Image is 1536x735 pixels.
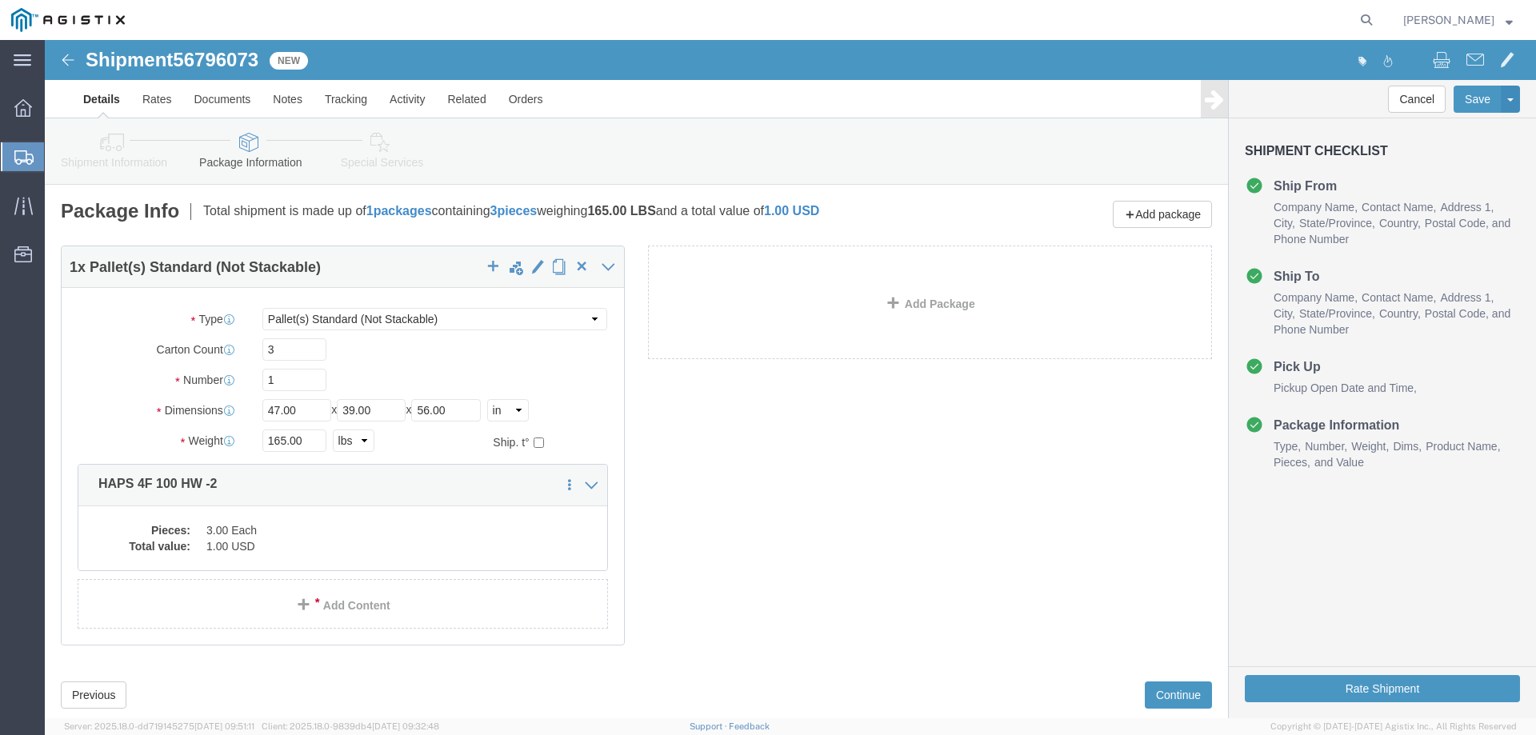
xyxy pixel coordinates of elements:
[194,721,254,731] span: [DATE] 09:51:11
[262,721,439,731] span: Client: 2025.18.0-9839db4
[690,721,730,731] a: Support
[64,721,254,731] span: Server: 2025.18.0-dd719145275
[1403,11,1494,29] span: Billy Lo
[45,40,1536,718] iframe: FS Legacy Container
[729,721,770,731] a: Feedback
[1402,10,1514,30] button: [PERSON_NAME]
[11,8,125,32] img: logo
[372,721,439,731] span: [DATE] 09:32:48
[1270,720,1517,733] span: Copyright © [DATE]-[DATE] Agistix Inc., All Rights Reserved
